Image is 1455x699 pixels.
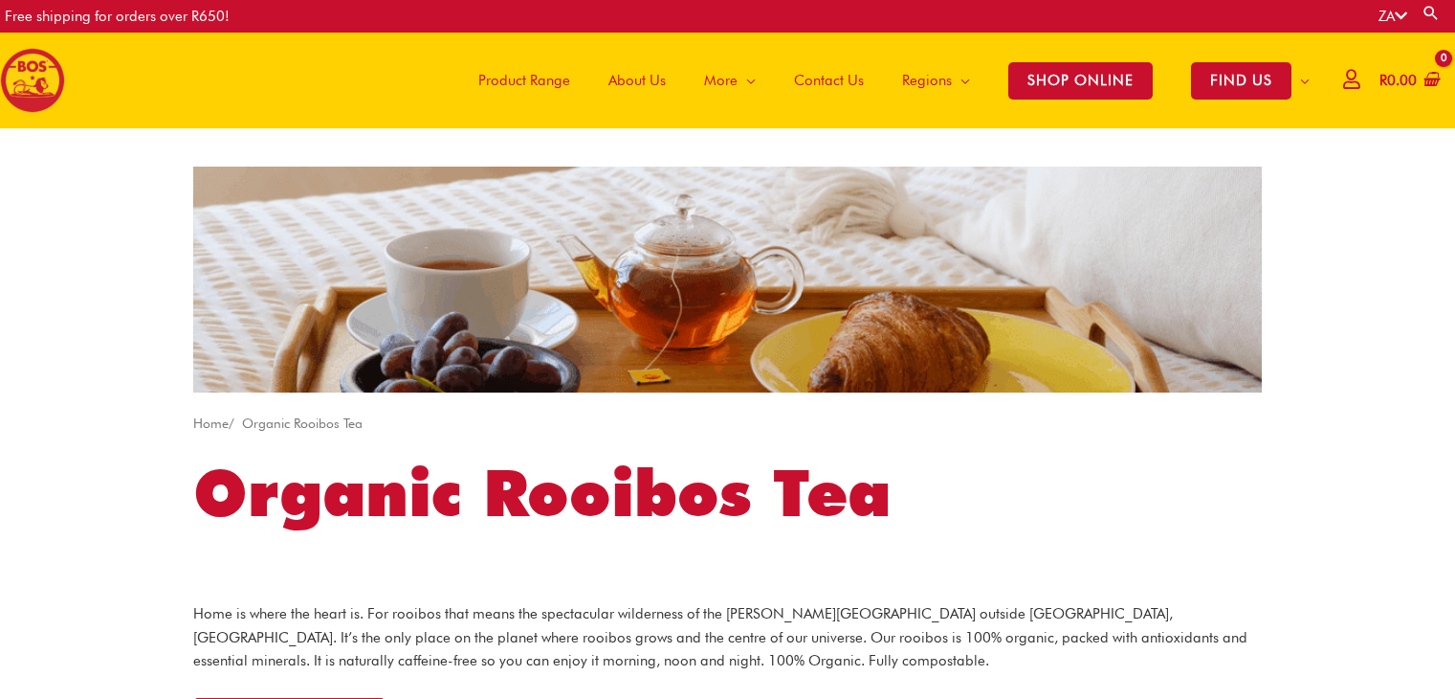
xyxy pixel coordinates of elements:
bdi: 0.00 [1379,72,1417,89]
nav: Breadcrumb [193,412,1262,436]
a: More [685,33,775,128]
span: Regions [902,52,952,109]
nav: Site Navigation [445,33,1329,128]
a: Home [193,416,229,431]
span: SHOP ONLINE [1008,62,1153,100]
a: About Us [589,33,685,128]
a: View Shopping Cart, empty [1376,59,1441,102]
a: Product Range [459,33,589,128]
span: More [704,52,738,109]
p: Home is where the heart is. For rooibos that means the spectacular wilderness of the [PERSON_NAME... [193,602,1262,673]
span: Product Range [478,52,570,109]
h1: Organic Rooibos Tea [193,448,1262,538]
a: Regions [883,33,989,128]
a: ZA [1378,8,1407,25]
a: Contact Us [775,33,883,128]
span: FIND US [1191,62,1291,100]
a: Search button [1422,4,1441,22]
span: About Us [608,52,666,109]
img: sa website cateogry banner tea [193,167,1262,393]
a: SHOP ONLINE [989,33,1172,128]
span: R [1379,72,1387,89]
span: Contact Us [794,52,864,109]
